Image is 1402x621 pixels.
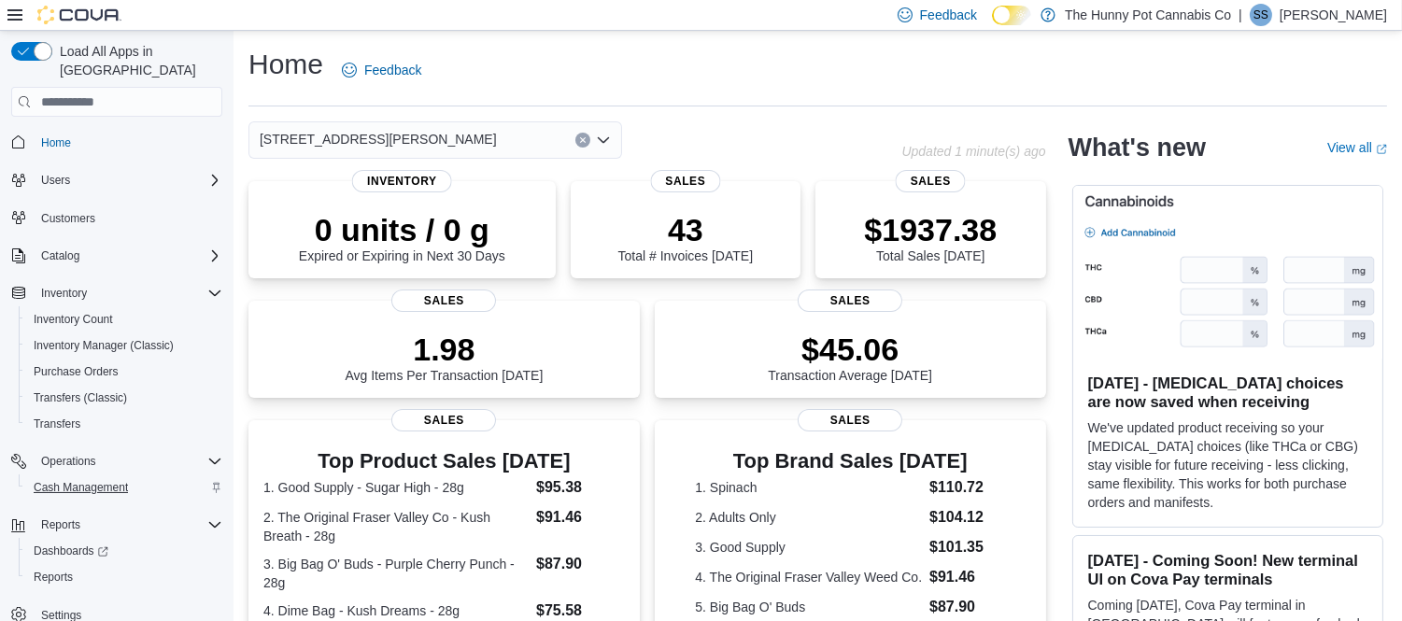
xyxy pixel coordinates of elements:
img: Cova [37,6,121,24]
span: Catalog [34,245,222,267]
dt: 1. Spinach [695,478,922,497]
a: Dashboards [26,540,116,562]
span: Cash Management [26,476,222,499]
span: Reports [41,517,80,532]
p: We've updated product receiving so your [MEDICAL_DATA] choices (like THCa or CBG) stay visible fo... [1088,418,1367,512]
span: Transfers [34,416,80,431]
div: Expired or Expiring in Next 30 Days [299,211,505,263]
a: Transfers (Classic) [26,387,135,409]
span: Inventory [352,170,452,192]
dt: 5. Big Bag O' Buds [695,598,922,616]
button: Clear input [575,133,590,148]
p: 1.98 [345,331,543,368]
span: Sales [391,289,496,312]
dd: $87.90 [929,596,1005,618]
dt: 2. Adults Only [695,508,922,527]
div: Total Sales [DATE] [864,211,997,263]
button: Operations [34,450,104,473]
a: Feedback [334,51,429,89]
button: Inventory Manager (Classic) [19,332,230,359]
dd: $91.46 [536,506,625,529]
h3: Top Brand Sales [DATE] [695,450,1005,473]
span: Home [34,130,222,153]
span: Feedback [920,6,977,24]
button: Reports [4,512,230,538]
span: Feedback [364,61,421,79]
h3: [DATE] - Coming Soon! New terminal UI on Cova Pay terminals [1088,551,1367,588]
dt: 3. Big Bag O' Buds - Purple Cherry Punch - 28g [263,555,529,592]
input: Dark Mode [992,6,1031,25]
span: Inventory [41,286,87,301]
a: Purchase Orders [26,360,126,383]
div: Transaction Average [DATE] [768,331,932,383]
span: Operations [34,450,222,473]
p: | [1239,4,1242,26]
button: Cash Management [19,474,230,501]
span: Purchase Orders [26,360,222,383]
dd: $95.38 [536,476,625,499]
button: Open list of options [596,133,611,148]
h3: [DATE] - [MEDICAL_DATA] choices are now saved when receiving [1088,374,1367,411]
h3: Top Product Sales [DATE] [263,450,625,473]
p: 0 units / 0 g [299,211,505,248]
h2: What's new [1069,133,1206,162]
button: Transfers [19,411,230,437]
a: View allExternal link [1327,140,1387,155]
span: Operations [41,454,96,469]
svg: External link [1376,144,1387,155]
button: Reports [19,564,230,590]
dt: 4. The Original Fraser Valley Weed Co. [695,568,922,586]
span: Inventory [34,282,222,304]
p: [PERSON_NAME] [1280,4,1387,26]
p: $45.06 [768,331,932,368]
span: Sales [391,409,496,431]
dt: 3. Good Supply [695,538,922,557]
a: Cash Management [26,476,135,499]
a: Customers [34,207,103,230]
dt: 4. Dime Bag - Kush Dreams - 28g [263,601,529,620]
dd: $87.90 [536,553,625,575]
div: Suzi Strand [1250,4,1272,26]
span: Load All Apps in [GEOGRAPHIC_DATA] [52,42,222,79]
span: [STREET_ADDRESS][PERSON_NAME] [260,128,497,150]
span: Sales [798,289,902,312]
dt: 2. The Original Fraser Valley Co - Kush Breath - 28g [263,508,529,545]
span: Reports [26,566,222,588]
span: Home [41,135,71,150]
span: Inventory Count [26,308,222,331]
p: $1937.38 [864,211,997,248]
button: Users [34,169,78,191]
span: Sales [650,170,720,192]
span: Transfers [26,413,222,435]
button: Users [4,167,230,193]
dd: $101.35 [929,536,1005,558]
button: Inventory Count [19,306,230,332]
dt: 1. Good Supply - Sugar High - 28g [263,478,529,497]
span: Customers [41,211,95,226]
button: Customers [4,205,230,232]
a: Dashboards [19,538,230,564]
a: Inventory Count [26,308,120,331]
button: Inventory [34,282,94,304]
span: Catalog [41,248,79,263]
a: Inventory Manager (Classic) [26,334,181,357]
button: Catalog [4,243,230,269]
button: Home [4,128,230,155]
p: Updated 1 minute(s) ago [901,144,1045,159]
p: 43 [618,211,753,248]
button: Purchase Orders [19,359,230,385]
span: Transfers (Classic) [26,387,222,409]
span: Dashboards [34,543,108,558]
button: Catalog [34,245,87,267]
span: Purchase Orders [34,364,119,379]
span: Customers [34,206,222,230]
a: Home [34,132,78,154]
button: Transfers (Classic) [19,385,230,411]
dd: $110.72 [929,476,1005,499]
span: Inventory Manager (Classic) [26,334,222,357]
a: Transfers [26,413,88,435]
span: Inventory Manager (Classic) [34,338,174,353]
span: SS [1253,4,1268,26]
span: Transfers (Classic) [34,390,127,405]
span: Reports [34,514,222,536]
